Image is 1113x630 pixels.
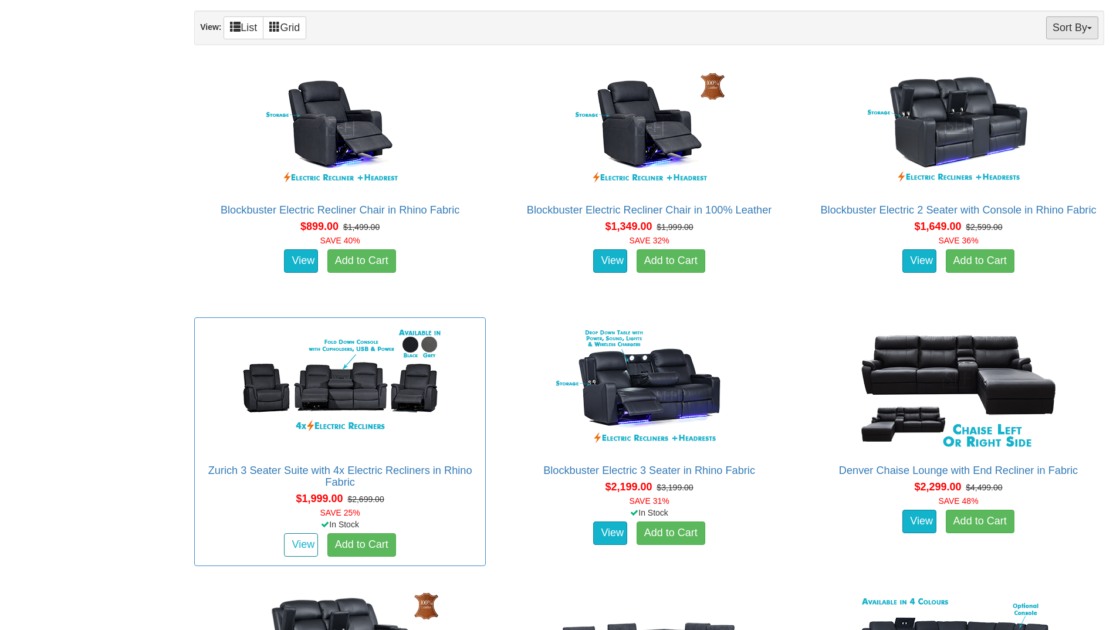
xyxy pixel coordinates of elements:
a: View [902,249,936,273]
del: $1,499.00 [343,222,380,232]
a: Blockbuster Electric 2 Seater with Console in Rhino Fabric [820,204,1096,216]
a: List [224,16,263,39]
div: In Stock [192,519,488,530]
a: Add to Cart [327,249,396,273]
a: Blockbuster Electric Recliner Chair in Rhino Fabric [221,204,459,216]
a: Add to Cart [637,521,705,545]
img: Blockbuster Electric 2 Seater with Console in Rhino Fabric [853,63,1064,192]
del: $1,999.00 [657,222,693,232]
font: SAVE 48% [938,496,978,506]
del: $2,699.00 [347,494,384,504]
img: Zurich 3 Seater Suite with 4x Electric Recliners in Rhino Fabric [235,324,446,453]
img: Denver Chaise Lounge with End Recliner in Fabric [853,324,1064,453]
del: $4,499.00 [966,483,1002,492]
a: View [284,249,318,273]
a: Add to Cart [637,249,705,273]
a: Blockbuster Electric 3 Seater in Rhino Fabric [543,465,755,476]
img: Blockbuster Electric Recliner Chair in Rhino Fabric [235,63,446,192]
a: Add to Cart [327,533,396,557]
img: Blockbuster Electric Recliner Chair in 100% Leather [544,63,755,192]
img: Blockbuster Electric 3 Seater in Rhino Fabric [544,324,755,453]
a: Add to Cart [946,249,1014,273]
span: $1,999.00 [296,493,343,504]
font: SAVE 36% [938,236,978,245]
a: Zurich 3 Seater Suite with 4x Electric Recliners in Rhino Fabric [208,465,472,488]
span: $1,649.00 [914,221,961,232]
a: View [284,533,318,557]
a: View [593,249,627,273]
del: $2,599.00 [966,222,1002,232]
span: $2,199.00 [605,481,652,493]
a: Add to Cart [946,510,1014,533]
div: In Stock [501,507,797,519]
a: Grid [263,16,306,39]
font: SAVE 32% [629,236,669,245]
a: View [902,510,936,533]
a: Denver Chaise Lounge with End Recliner in Fabric [839,465,1078,476]
a: View [593,521,627,545]
span: $899.00 [300,221,339,232]
span: $2,299.00 [914,481,961,493]
strong: View: [200,22,221,32]
a: Blockbuster Electric Recliner Chair in 100% Leather [527,204,772,216]
del: $3,199.00 [657,483,693,492]
font: SAVE 25% [320,508,360,517]
span: $1,349.00 [605,221,652,232]
font: SAVE 40% [320,236,360,245]
button: Sort By [1046,16,1098,39]
font: SAVE 31% [629,496,669,506]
